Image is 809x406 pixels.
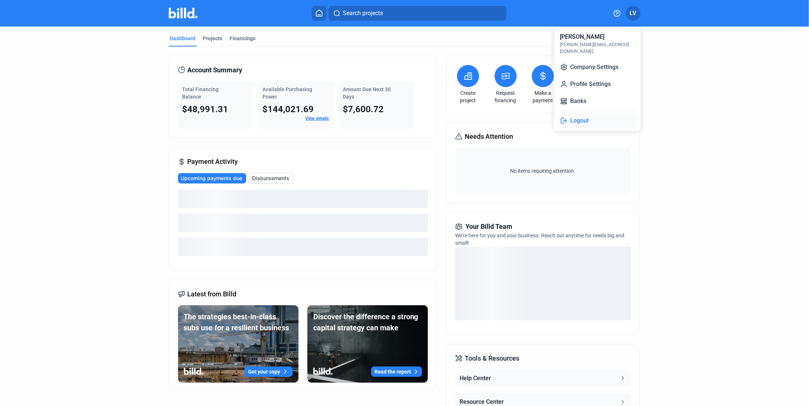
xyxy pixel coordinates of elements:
[557,113,638,128] button: Logout
[560,41,635,55] div: [PERSON_NAME][EMAIL_ADDRESS][DOMAIN_NAME]
[557,77,638,92] button: Profile Settings
[557,60,638,75] button: Company Settings
[560,32,605,41] div: [PERSON_NAME]
[557,94,638,109] button: Banks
